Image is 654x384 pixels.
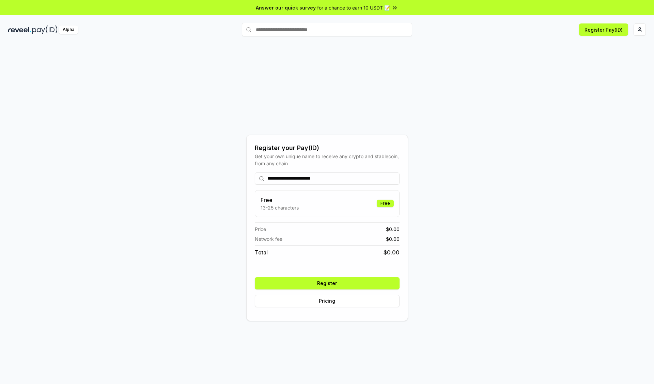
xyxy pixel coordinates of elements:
[579,23,628,36] button: Register Pay(ID)
[255,143,400,153] div: Register your Pay(ID)
[386,235,400,243] span: $ 0.00
[261,196,299,204] h3: Free
[255,226,266,233] span: Price
[256,4,316,11] span: Answer our quick survey
[255,248,268,256] span: Total
[8,26,31,34] img: reveel_dark
[255,277,400,289] button: Register
[32,26,58,34] img: pay_id
[384,248,400,256] span: $ 0.00
[255,153,400,167] div: Get your own unique name to receive any crypto and stablecoin, from any chain
[255,235,282,243] span: Network fee
[255,295,400,307] button: Pricing
[317,4,390,11] span: for a chance to earn 10 USDT 📝
[377,200,394,207] div: Free
[386,226,400,233] span: $ 0.00
[59,26,78,34] div: Alpha
[261,204,299,211] p: 13-25 characters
